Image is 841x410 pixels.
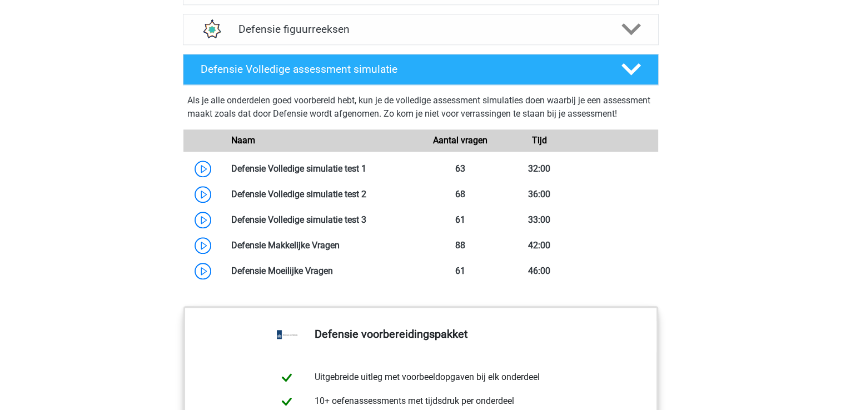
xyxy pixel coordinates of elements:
div: Defensie Moeilijke Vragen [223,264,421,278]
div: Defensie Volledige simulatie test 3 [223,213,421,227]
a: Defensie Volledige assessment simulatie [178,54,663,85]
div: Defensie Makkelijke Vragen [223,239,421,252]
div: Naam [223,134,421,147]
div: Aantal vragen [420,134,499,147]
h4: Defensie Volledige assessment simulatie [201,63,603,76]
a: figuurreeksen Defensie figuurreeksen [178,14,663,45]
div: Defensie Volledige simulatie test 1 [223,162,421,176]
div: Tijd [500,134,579,147]
div: Als je alle onderdelen goed voorbereid hebt, kun je de volledige assessment simulaties doen waarb... [187,94,654,125]
h4: Defensie figuurreeksen [238,23,603,36]
div: Defensie Volledige simulatie test 2 [223,188,421,201]
img: figuurreeksen [197,15,226,44]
